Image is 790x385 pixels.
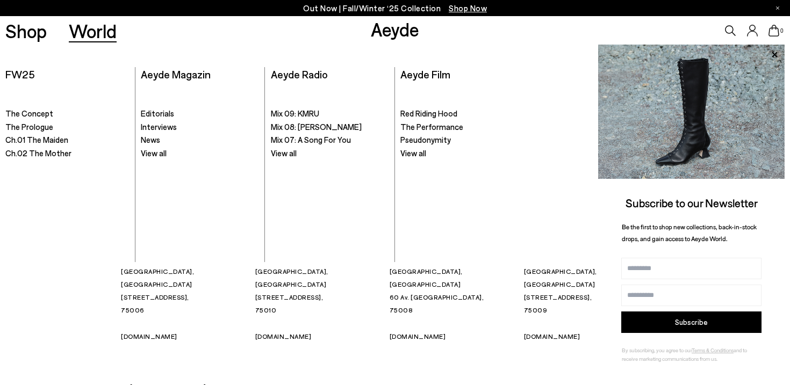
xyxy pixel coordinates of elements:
[524,265,648,316] p: [GEOGRAPHIC_DATA], [GEOGRAPHIC_DATA] [STREET_ADDRESS], 75009
[271,108,319,118] span: Mix 09: KMRU
[141,148,259,159] a: View all
[5,21,47,40] a: Shop
[400,135,451,144] span: Pseudonymity
[400,108,519,119] a: Red Riding Hood
[5,148,71,158] span: Ch.02 The Mother
[5,135,68,144] span: Ch.01 The Maiden
[271,122,362,132] span: Mix 08: [PERSON_NAME]
[141,122,259,133] a: Interviews
[255,332,312,340] a: [DOMAIN_NAME]
[779,28,785,34] span: 0
[5,122,129,133] a: The Prologue
[400,148,519,159] a: View all
[400,108,457,118] span: Red Riding Hood
[271,122,389,133] a: Mix 08: [PERSON_NAME]
[5,122,53,132] span: The Prologue
[769,25,779,37] a: 0
[271,68,328,81] a: Aeyde Radio
[271,148,297,158] span: View all
[141,108,259,119] a: Editorials
[400,148,426,158] span: View all
[141,135,160,144] span: News
[121,332,177,340] a: [DOMAIN_NAME]
[271,135,389,146] a: Mix 07: A Song For You
[621,311,762,333] button: Subscribe
[5,108,129,119] a: The Concept
[371,18,419,40] a: Aeyde
[141,148,167,158] span: View all
[69,21,117,40] a: World
[303,2,487,15] p: Out Now | Fall/Winter ‘25 Collection
[692,347,734,353] a: Terms & Conditions
[390,265,513,316] p: [GEOGRAPHIC_DATA], [GEOGRAPHIC_DATA] 60 Av. [GEOGRAPHIC_DATA], 75008
[400,135,519,146] a: Pseudonymity
[141,135,259,146] a: News
[400,122,519,133] a: The Performance
[400,122,463,132] span: The Performance
[626,196,758,209] span: Subscribe to our Newsletter
[5,108,53,118] span: The Concept
[121,265,245,316] p: [GEOGRAPHIC_DATA], [GEOGRAPHIC_DATA] [STREET_ADDRESS], 75006
[255,265,379,316] p: [GEOGRAPHIC_DATA], [GEOGRAPHIC_DATA] [STREET_ADDRESS], 75010
[622,347,692,353] span: By subscribing, you agree to our
[271,108,389,119] a: Mix 09: KMRU
[5,68,35,81] a: FW25
[141,122,177,132] span: Interviews
[141,68,211,81] a: Aeyde Magazin
[271,148,389,159] a: View all
[271,135,351,144] span: Mix 07: A Song For You
[400,68,450,81] a: Aeyde Film
[524,332,580,340] a: [DOMAIN_NAME]
[5,148,129,159] a: Ch.02 The Mother
[598,45,785,179] img: 2a6287a1333c9a56320fd6e7b3c4a9a9.jpg
[141,108,174,118] span: Editorials
[5,135,129,146] a: Ch.01 The Maiden
[449,3,487,13] span: Navigate to /collections/new-in
[390,332,446,340] a: [DOMAIN_NAME]
[622,223,757,243] span: Be the first to shop new collections, back-in-stock drops, and gain access to Aeyde World.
